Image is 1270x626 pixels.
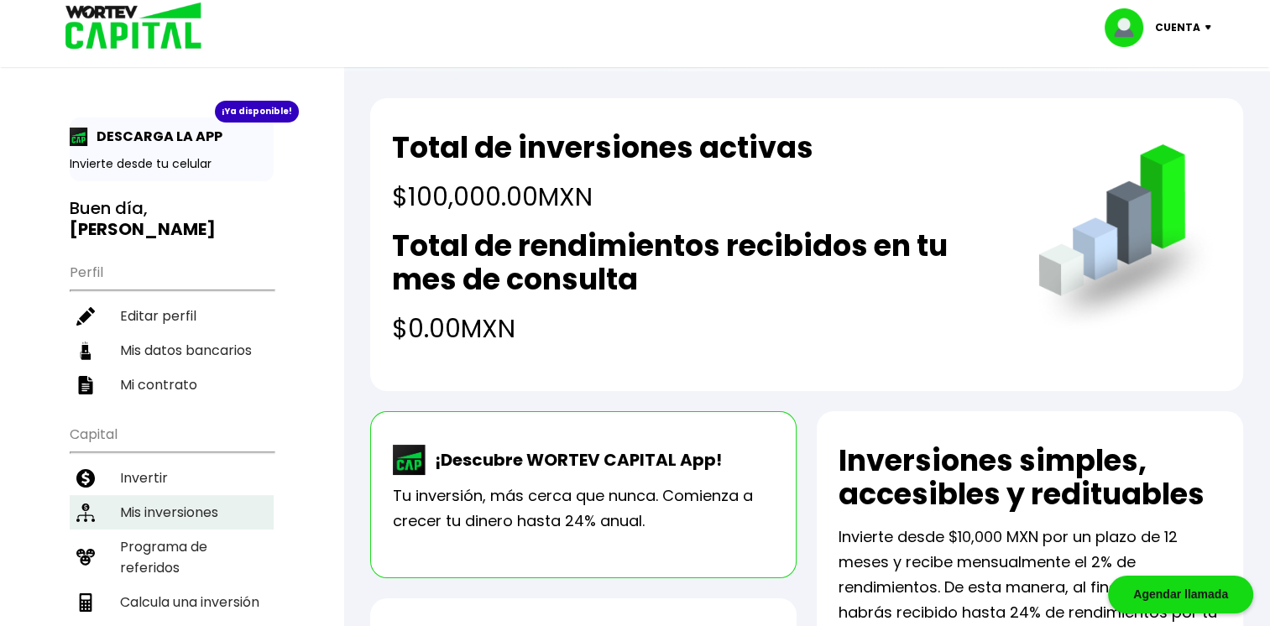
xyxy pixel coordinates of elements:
[426,447,722,472] p: ¡Descubre WORTEV CAPITAL App!
[393,445,426,475] img: wortev-capital-app-icon
[70,495,274,529] a: Mis inversiones
[70,461,274,495] a: Invertir
[1108,576,1253,613] div: Agendar llamada
[1031,144,1221,335] img: grafica.516fef24.png
[76,342,95,360] img: datos-icon.10cf9172.svg
[76,469,95,488] img: invertir-icon.b3b967d7.svg
[215,101,299,123] div: ¡Ya disponible!
[1155,15,1200,40] p: Cuenta
[392,310,1005,347] h4: $0.00 MXN
[76,593,95,612] img: calculadora-icon.17d418c4.svg
[70,333,274,368] a: Mis datos bancarios
[76,307,95,326] img: editar-icon.952d3147.svg
[70,155,274,173] p: Invierte desde tu celular
[70,128,88,146] img: app-icon
[392,131,813,164] h2: Total de inversiones activas
[70,217,216,241] b: [PERSON_NAME]
[88,126,222,147] p: DESCARGA LA APP
[839,444,1221,511] h2: Inversiones simples, accesibles y redituables
[76,376,95,394] img: contrato-icon.f2db500c.svg
[392,229,1005,296] h2: Total de rendimientos recibidos en tu mes de consulta
[70,585,274,619] a: Calcula una inversión
[1200,25,1223,30] img: icon-down
[76,548,95,566] img: recomiendanos-icon.9b8e9327.svg
[70,299,274,333] a: Editar perfil
[1105,8,1155,47] img: profile-image
[70,253,274,402] ul: Perfil
[76,503,95,522] img: inversiones-icon.6695dc30.svg
[393,483,774,534] p: Tu inversión, más cerca que nunca. Comienza a crecer tu dinero hasta 24% anual.
[70,529,274,585] a: Programa de referidos
[392,178,813,216] h4: $100,000.00 MXN
[70,368,274,402] a: Mi contrato
[70,198,274,240] h3: Buen día,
